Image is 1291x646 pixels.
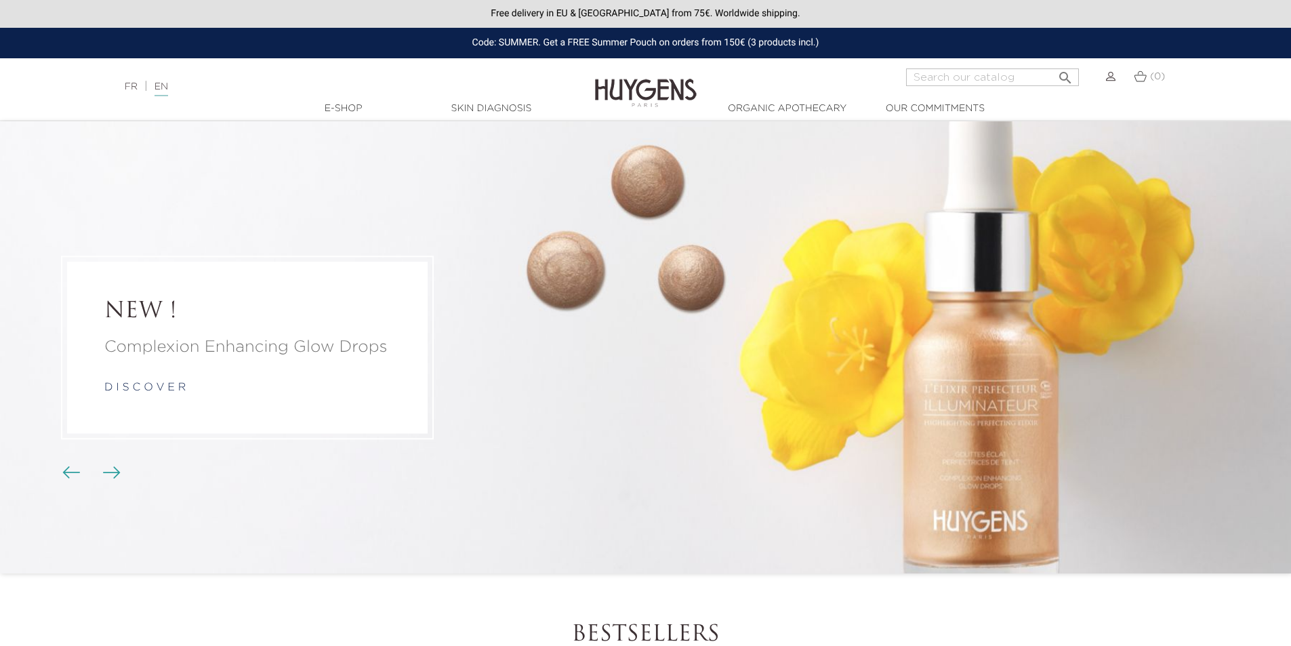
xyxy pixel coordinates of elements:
[125,82,138,92] a: FR
[104,335,390,359] a: Complexion Enhancing Glow Drops
[104,299,390,325] a: NEW !
[424,102,559,116] a: Skin Diagnosis
[1150,72,1165,81] span: (0)
[720,102,855,116] a: Organic Apothecary
[867,102,1003,116] a: Our commitments
[1053,64,1078,83] button: 
[595,57,697,109] img: Huygens
[68,463,112,483] div: Carousel buttons
[1057,66,1073,82] i: 
[276,102,411,116] a: E-Shop
[906,68,1079,86] input: Search
[118,79,528,95] div: |
[155,82,168,96] a: EN
[104,382,186,393] a: d i s c o v e r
